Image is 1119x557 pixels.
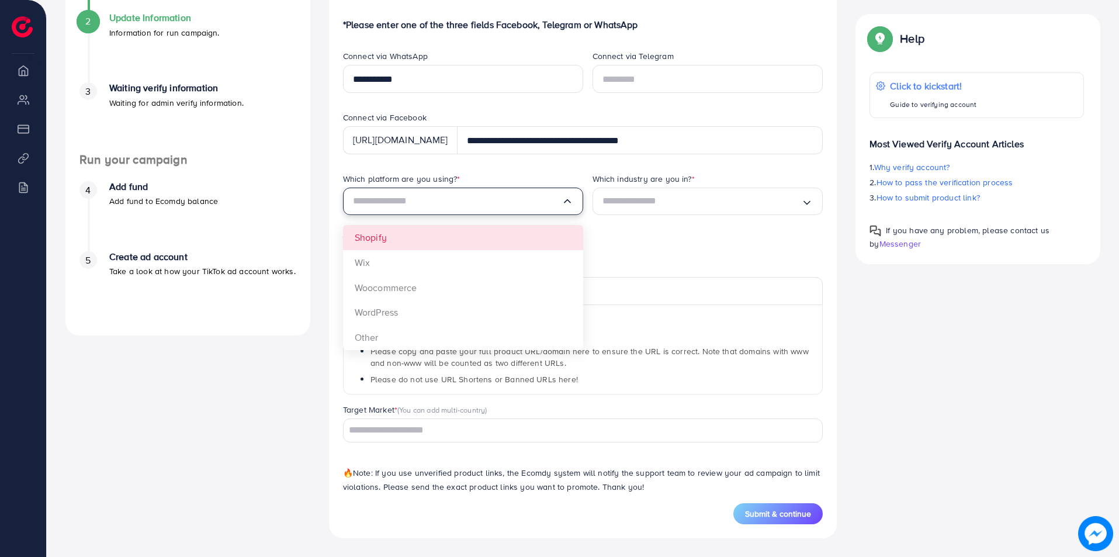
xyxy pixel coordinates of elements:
[874,161,950,173] span: Why verify account?
[85,184,91,197] span: 4
[109,12,220,23] h4: Update Information
[12,16,33,37] img: logo
[65,153,310,167] h4: Run your campaign
[65,251,310,321] li: Create ad account
[370,373,578,385] span: Please do not use URL Shortens or Banned URLs here!
[109,82,244,94] h4: Waiting verify information
[593,173,695,185] label: Which industry are you in?
[85,254,91,267] span: 5
[109,26,220,40] p: Information for run campaign.
[343,225,583,250] li: Shopify
[593,188,823,215] div: Search for option
[343,467,353,479] span: 🔥
[869,191,1084,205] p: 3.
[109,181,218,192] h4: Add fund
[593,50,674,62] label: Connect via Telegram
[890,98,976,112] p: Guide to verifying account
[397,404,487,415] span: (You can add multi-country)
[745,508,811,520] span: Submit & continue
[343,325,583,350] li: Other
[877,192,980,203] span: How to submit product link?
[877,177,1013,188] span: How to pass the verification process
[343,126,458,154] div: [URL][DOMAIN_NAME]
[343,300,583,325] li: WordPress
[345,421,808,440] input: Search for option
[343,188,583,215] div: Search for option
[343,173,460,185] label: Which platform are you using?
[109,264,296,278] p: Take a look at how your TikTok ad account works.
[109,194,218,208] p: Add fund to Ecomdy balance
[343,112,427,123] label: Connect via Facebook
[343,466,823,494] p: Note: If you use unverified product links, the Ecomdy system will notify the support team to revi...
[109,251,296,262] h4: Create ad account
[85,15,91,28] span: 2
[869,28,891,49] img: Popup guide
[869,175,1084,189] p: 2.
[343,418,823,442] div: Search for option
[370,345,809,369] span: Please copy and paste your full product URL/domain here to ensure the URL is correct. Note that d...
[900,32,924,46] p: Help
[343,50,428,62] label: Connect via WhatsApp
[65,181,310,251] li: Add fund
[65,82,310,153] li: Waiting verify information
[1078,516,1113,551] img: image
[343,250,583,275] li: Wix
[343,275,583,300] li: Woocommerce
[343,18,823,32] p: *Please enter one of the three fields Facebook, Telegram or WhatsApp
[353,192,562,210] input: Search for option
[890,79,976,93] p: Click to kickstart!
[602,192,802,210] input: Search for option
[869,224,1049,250] span: If you have any problem, please contact us by
[343,404,487,416] label: Target Market
[869,127,1084,151] p: Most Viewed Verify Account Articles
[343,234,823,249] h4: Which product you’re selling?
[109,96,244,110] p: Waiting for admin verify information.
[879,238,921,250] span: Messenger
[85,85,91,98] span: 3
[869,160,1084,174] p: 1.
[869,225,881,237] img: Popup guide
[733,503,823,524] button: Submit & continue
[65,12,310,82] li: Update Information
